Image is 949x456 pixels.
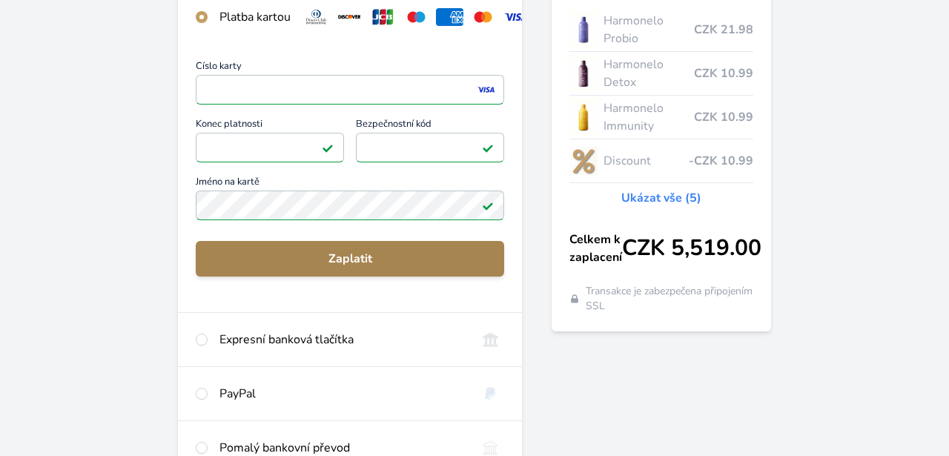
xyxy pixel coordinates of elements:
[336,8,363,26] img: discover.svg
[196,62,504,75] span: Číslo karty
[436,8,463,26] img: amex.svg
[477,385,504,403] img: paypal.svg
[482,142,494,153] img: Platné pole
[694,108,753,126] span: CZK 10.99
[302,8,330,26] img: diners.svg
[196,241,504,277] button: Zaplatit
[219,8,291,26] div: Platba kartou
[622,235,761,262] span: CZK 5,519.00
[356,119,504,133] span: Bezpečnostní kód
[604,152,689,170] span: Discount
[196,119,344,133] span: Konec platnosti
[569,55,598,92] img: DETOX_se_stinem_x-lo.jpg
[208,250,492,268] span: Zaplatit
[569,231,622,266] span: Celkem k zaplacení
[322,142,334,153] img: Platné pole
[476,83,496,96] img: visa
[477,331,504,348] img: onlineBanking_CZ.svg
[604,99,694,135] span: Harmonelo Immunity
[196,191,504,220] input: Jméno na kartěPlatné pole
[202,79,497,100] iframe: Iframe pro číslo karty
[694,21,753,39] span: CZK 21.98
[689,152,753,170] span: -CZK 10.99
[569,11,598,48] img: CLEAN_PROBIO_se_stinem_x-lo.jpg
[219,331,465,348] div: Expresní banková tlačítka
[569,142,598,179] img: discount-lo.png
[369,8,397,26] img: jcb.svg
[202,137,337,158] iframe: Iframe pro datum vypršení platnosti
[196,177,504,191] span: Jméno na kartě
[586,284,753,314] span: Transakce je zabezpečena připojením SSL
[694,65,753,82] span: CZK 10.99
[482,199,494,211] img: Platné pole
[469,8,497,26] img: mc.svg
[604,56,694,91] span: Harmonelo Detox
[569,99,598,136] img: IMMUNITY_se_stinem_x-lo.jpg
[503,8,530,26] img: visa.svg
[219,385,465,403] div: PayPal
[363,137,497,158] iframe: Iframe pro bezpečnostní kód
[621,189,701,207] a: Ukázat vše (5)
[604,12,694,47] span: Harmonelo Probio
[403,8,430,26] img: maestro.svg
